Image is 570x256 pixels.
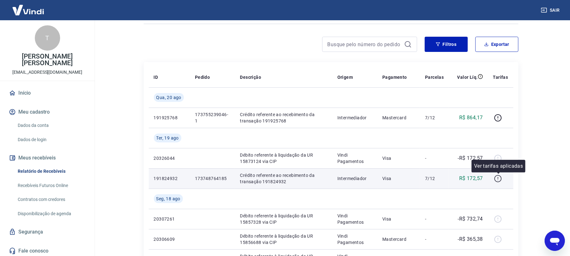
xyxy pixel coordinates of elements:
p: Vindi Pagamentos [337,152,373,165]
p: Mastercard [382,115,415,121]
button: Filtros [425,37,468,52]
span: Qua, 20 ago [156,94,181,101]
p: -R$ 365,38 [458,235,483,243]
p: 191925768 [154,115,185,121]
p: Débito referente à liquidação da UR 15873124 via CIP [240,152,327,165]
a: Recebíveis Futuros Online [15,179,87,192]
p: 7/12 [425,175,444,182]
p: 20326044 [154,155,185,161]
button: Sair [540,4,562,16]
p: [PERSON_NAME] [PERSON_NAME] [5,53,90,66]
iframe: Botão para abrir a janela de mensagens [545,231,565,251]
span: Seg, 18 ago [156,196,180,202]
p: Visa [382,216,415,222]
a: Contratos com credores [15,193,87,206]
p: R$ 864,17 [459,114,483,122]
p: - [425,155,444,161]
a: Dados da conta [15,119,87,132]
button: Meu cadastro [8,105,87,119]
p: Tarifas [493,74,508,80]
p: - [425,236,444,242]
p: R$ 172,57 [459,175,483,182]
p: 173755239046-1 [195,111,230,124]
button: Exportar [475,37,518,52]
p: Descrição [240,74,261,80]
p: Visa [382,175,415,182]
p: Pedido [195,74,210,80]
p: 7/12 [425,115,444,121]
p: Crédito referente ao recebimento da transação 191925768 [240,111,327,124]
p: Parcelas [425,74,444,80]
a: Início [8,86,87,100]
p: Mastercard [382,236,415,242]
p: Débito referente à liquidação da UR 15856688 via CIP [240,233,327,246]
p: Pagamento [382,74,407,80]
p: Intermediador [337,115,373,121]
p: Débito referente à liquidação da UR 15857328 via CIP [240,213,327,225]
p: Intermediador [337,175,373,182]
p: 173748764185 [195,175,230,182]
p: - [425,216,444,222]
p: Ver tarifas aplicadas [474,162,523,170]
div: T [35,25,60,51]
a: Relatório de Recebíveis [15,165,87,178]
p: Vindi Pagamentos [337,233,373,246]
p: 191824932 [154,175,185,182]
button: Meus recebíveis [8,151,87,165]
span: Ter, 19 ago [156,135,179,141]
img: Vindi [8,0,49,20]
p: Visa [382,155,415,161]
p: 20306609 [154,236,185,242]
p: ID [154,74,158,80]
p: [EMAIL_ADDRESS][DOMAIN_NAME] [12,69,82,76]
p: Vindi Pagamentos [337,213,373,225]
p: Valor Líq. [457,74,478,80]
a: Dados de login [15,133,87,146]
p: -R$ 172,57 [458,154,483,162]
p: 20307261 [154,216,185,222]
a: Disponibilização de agenda [15,207,87,220]
a: Segurança [8,225,87,239]
p: Crédito referente ao recebimento da transação 191824932 [240,172,327,185]
p: Origem [337,74,353,80]
input: Busque pelo número do pedido [328,40,402,49]
p: -R$ 732,74 [458,215,483,223]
